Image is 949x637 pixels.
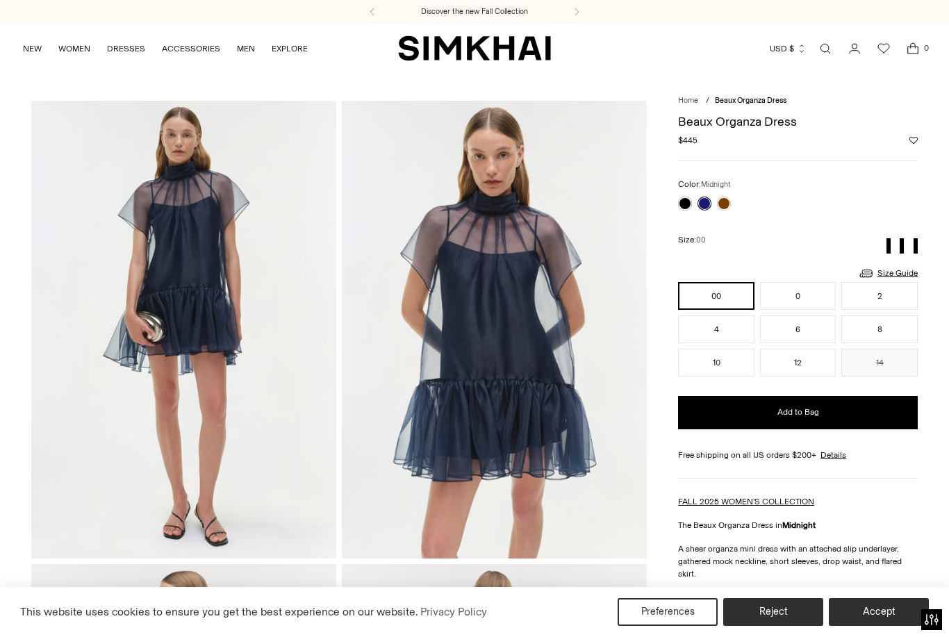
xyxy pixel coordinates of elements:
button: 10 [678,349,754,377]
a: Size Guide [858,265,918,282]
a: ACCESSORIES [162,33,220,64]
img: Beaux Organza Dress [31,101,336,559]
button: 12 [760,349,836,377]
a: FALL 2025 WOMEN'S COLLECTION [678,497,814,506]
a: Open cart modal [899,35,927,63]
button: 8 [841,315,918,343]
button: Add to Wishlist [909,136,918,144]
p: The Beaux Organza Dress in [678,519,918,531]
a: Details [820,449,846,461]
label: Size: [678,233,706,247]
span: 0 [920,42,932,54]
div: Free shipping on all US orders $200+ [678,449,918,461]
div: / [706,95,709,107]
button: Reject [723,598,823,626]
span: $445 [678,134,698,147]
a: EXPLORE [272,33,308,64]
a: SIMKHAI [398,35,551,62]
a: Home [678,96,698,105]
span: This website uses cookies to ensure you get the best experience on our website. [20,605,418,618]
button: 00 [678,282,754,310]
span: 00 [696,235,706,245]
button: 0 [760,282,836,310]
a: Discover the new Fall Collection [421,6,528,17]
a: NEW [23,33,42,64]
nav: breadcrumbs [678,95,918,107]
span: Add to Bag [777,406,819,418]
img: Beaux Organza Dress [342,101,647,559]
a: Go to the account page [841,35,868,63]
button: 4 [678,315,754,343]
button: Size & Fit [678,580,918,615]
button: Accept [829,598,929,626]
a: MEN [237,33,255,64]
strong: Midnight [782,520,816,530]
a: Privacy Policy (opens in a new tab) [418,602,489,622]
button: 14 [841,349,918,377]
button: Add to Bag [678,396,918,429]
a: WOMEN [58,33,90,64]
span: Midnight [701,180,731,189]
a: DRESSES [107,33,145,64]
p: A sheer organza mini dress with an attached slip underlayer, gathered mock neckline, short sleeve... [678,543,918,580]
button: 6 [760,315,836,343]
span: Beaux Organza Dress [715,96,786,105]
h1: Beaux Organza Dress [678,115,918,128]
button: USD $ [770,33,807,64]
button: 2 [841,282,918,310]
a: Wishlist [870,35,898,63]
a: Open search modal [811,35,839,63]
button: Preferences [618,598,718,626]
label: Color: [678,178,731,191]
